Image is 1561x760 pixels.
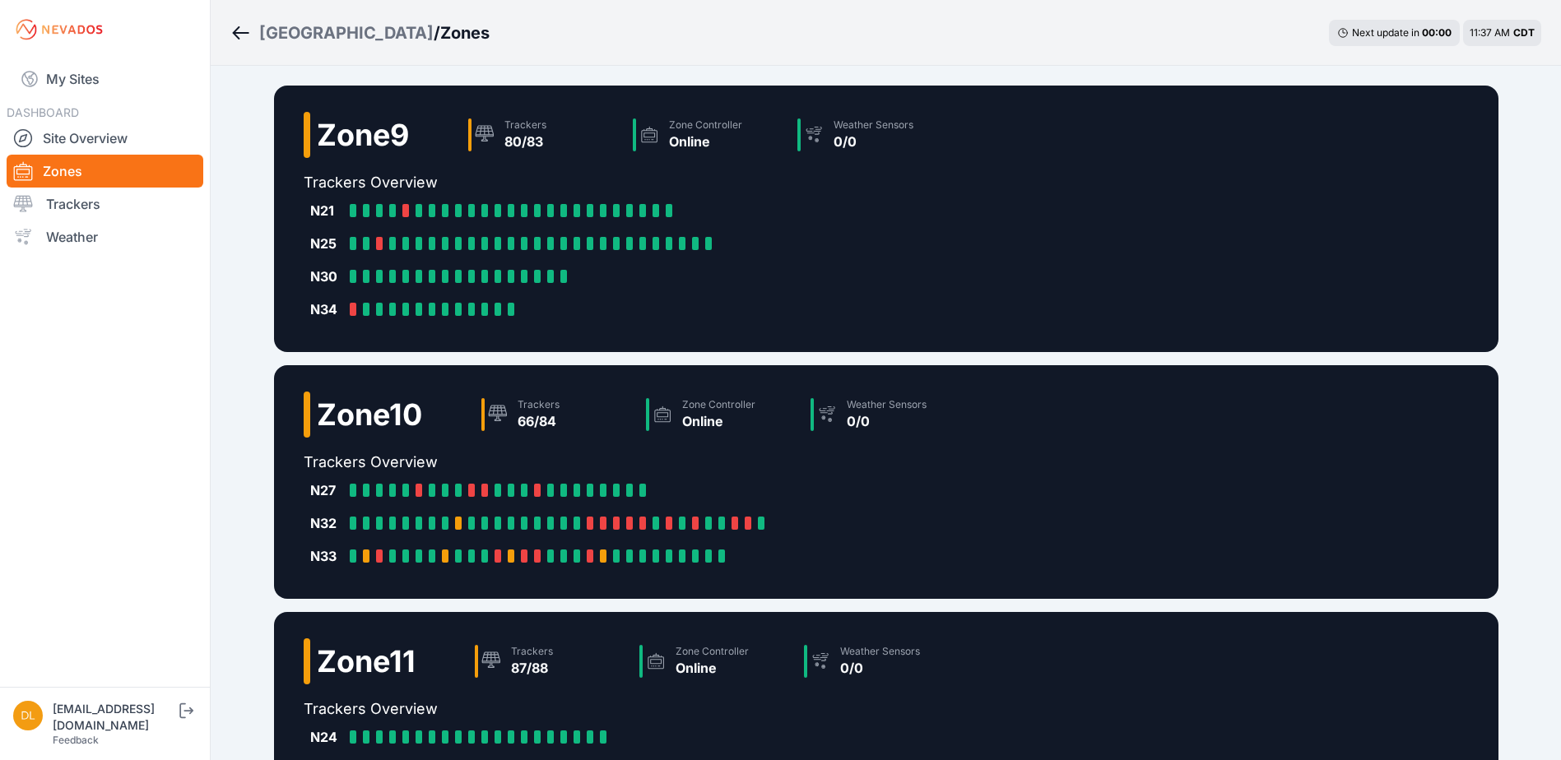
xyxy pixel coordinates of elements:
[1470,26,1510,39] span: 11:37 AM
[682,411,755,431] div: Online
[310,234,343,253] div: N25
[797,638,962,684] a: Weather Sensors0/0
[7,122,203,155] a: Site Overview
[13,701,43,730] img: dlay@prim.com
[310,266,343,286] div: N30
[53,701,176,734] div: [EMAIL_ADDRESS][DOMAIN_NAME]
[53,734,99,746] a: Feedback
[669,118,742,132] div: Zone Controller
[7,105,79,119] span: DASHBOARD
[317,118,409,151] h2: Zone 9
[468,638,633,684] a: Trackers87/88
[504,132,546,151] div: 80/83
[834,118,913,132] div: Weather Sensors
[1422,26,1452,39] div: 00 : 00
[669,132,742,151] div: Online
[1513,26,1535,39] span: CDT
[310,299,343,319] div: N34
[676,658,749,678] div: Online
[676,645,749,658] div: Zone Controller
[847,411,927,431] div: 0/0
[7,188,203,220] a: Trackers
[504,118,546,132] div: Trackers
[310,546,343,566] div: N33
[1352,26,1419,39] span: Next update in
[847,398,927,411] div: Weather Sensors
[317,645,416,678] h2: Zone 11
[7,220,203,253] a: Weather
[317,398,422,431] h2: Zone 10
[304,171,955,194] h2: Trackers Overview
[804,392,969,438] a: Weather Sensors0/0
[840,658,920,678] div: 0/0
[259,21,434,44] a: [GEOGRAPHIC_DATA]
[511,658,553,678] div: 87/88
[518,411,560,431] div: 66/84
[310,201,343,220] div: N21
[304,451,969,474] h2: Trackers Overview
[7,59,203,99] a: My Sites
[511,645,553,658] div: Trackers
[462,112,626,158] a: Trackers80/83
[834,132,913,151] div: 0/0
[230,12,490,54] nav: Breadcrumb
[310,480,343,500] div: N27
[440,21,490,44] h3: Zones
[13,16,105,43] img: Nevados
[304,697,962,721] h2: Trackers Overview
[518,398,560,411] div: Trackers
[791,112,955,158] a: Weather Sensors0/0
[475,392,639,438] a: Trackers66/84
[7,155,203,188] a: Zones
[310,513,343,533] div: N32
[310,727,343,747] div: N24
[682,398,755,411] div: Zone Controller
[434,21,440,44] span: /
[840,645,920,658] div: Weather Sensors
